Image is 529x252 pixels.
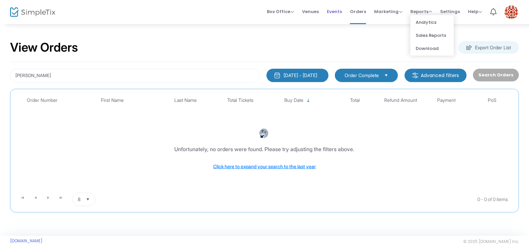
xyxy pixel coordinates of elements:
[259,128,269,138] img: face-thinking.png
[10,238,43,244] a: [DOMAIN_NAME]
[440,3,460,20] span: Settings
[267,8,294,15] span: Box Office
[488,98,497,103] span: PoS
[284,72,317,79] div: [DATE] - [DATE]
[468,8,482,15] span: Help
[218,92,263,108] th: Total Tickets
[27,98,58,103] span: Order Number
[410,16,454,29] li: Analytics
[162,193,508,206] kendo-pager-info: 0 - 0 of 0 items
[14,92,515,190] div: Data table
[374,8,402,15] span: Marketing
[284,98,303,103] span: Buy Date
[412,72,419,79] img: filter
[83,193,93,206] button: Select
[274,72,281,79] img: monthly
[174,98,197,103] span: Last Name
[345,72,379,79] span: Order Complete
[410,42,454,55] li: Download
[378,92,424,108] th: Refund Amount
[410,8,432,15] span: Reports
[332,92,378,108] th: Total
[10,40,78,55] h2: View Orders
[306,98,311,103] span: Sortable
[10,69,260,82] input: Search by name, email, phone, order number, ip address, or last 4 digits of card
[405,69,467,82] m-button: Advanced filters
[267,69,329,82] button: [DATE] - [DATE]
[101,98,124,103] span: First Name
[213,164,316,169] span: Click here to expand your search to the last year
[410,29,454,42] li: Sales Reports
[463,239,519,244] span: © 2025 [DOMAIN_NAME] Inc.
[350,3,366,20] span: Orders
[302,3,319,20] span: Venues
[381,72,391,79] button: Select
[327,3,342,20] span: Events
[175,145,355,153] div: Unfortunately, no orders were found. Please try adjusting the filters above.
[437,98,456,103] span: Payment
[78,196,80,203] span: 8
